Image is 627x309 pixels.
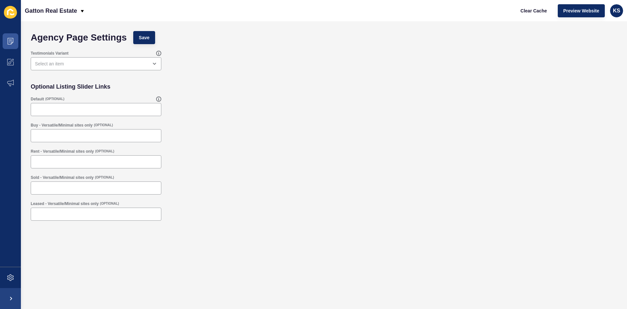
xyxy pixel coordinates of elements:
[31,57,161,70] div: open menu
[95,175,114,180] span: (OPTIONAL)
[31,123,92,128] label: Buy - Versatile/Minimal sites only
[95,149,114,154] span: (OPTIONAL)
[94,123,113,128] span: (OPTIONAL)
[31,201,99,206] label: Leased - Versatile/Minimal sites only
[45,97,64,101] span: (OPTIONAL)
[31,83,110,90] h2: Optional Listing Slider Links
[31,175,94,180] label: Sold - Versatile/Minimal sites only
[31,149,94,154] label: Rent - Versatile/Minimal sites only
[521,8,547,14] span: Clear Cache
[31,34,127,41] h1: Agency Page Settings
[25,3,77,19] p: Gatton Real Estate
[31,51,69,56] label: Testimonials Variant
[139,34,150,41] span: Save
[613,8,620,14] span: KS
[31,96,44,102] label: Default
[515,4,553,17] button: Clear Cache
[133,31,155,44] button: Save
[558,4,605,17] button: Preview Website
[100,201,119,206] span: (OPTIONAL)
[563,8,599,14] span: Preview Website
